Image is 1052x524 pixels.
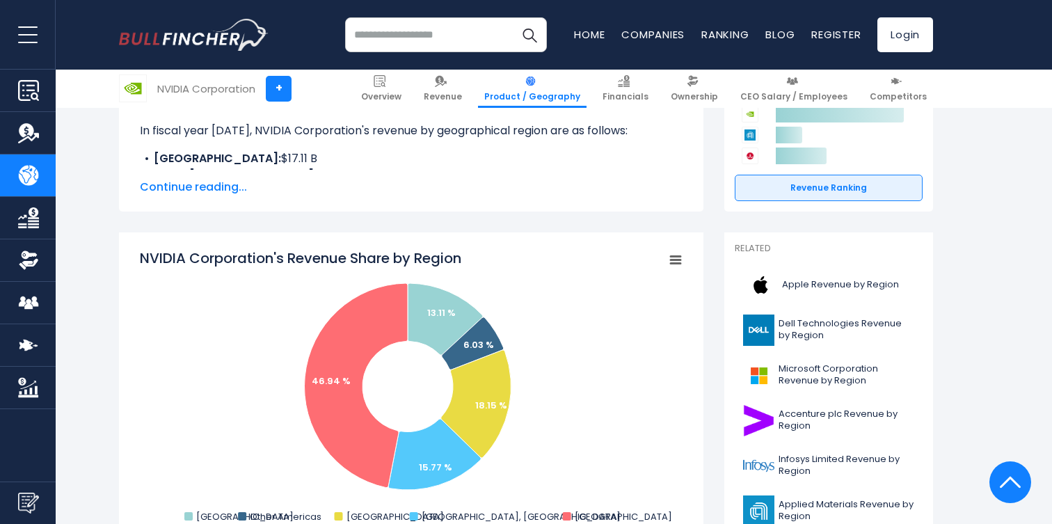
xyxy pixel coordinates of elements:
a: Microsoft Corporation Revenue by Region [735,356,923,395]
a: Revenue Ranking [735,175,923,201]
span: Ownership [671,91,718,102]
a: + [266,76,292,102]
span: Product / Geography [484,91,580,102]
li: $7.88 B [140,167,683,184]
img: MSFT logo [743,360,774,391]
span: CEO Salary / Employees [740,91,847,102]
img: AAPL logo [743,269,778,301]
text: 46.94 % [312,374,351,388]
text: [GEOGRAPHIC_DATA], [GEOGRAPHIC_DATA] [422,510,621,523]
span: Dell Technologies Revenue by Region [779,318,914,342]
a: Revenue [417,70,468,108]
img: Applied Materials competitors logo [742,127,758,143]
text: [GEOGRAPHIC_DATA] [196,510,294,523]
img: INFY logo [743,450,774,482]
img: DELL logo [743,315,774,346]
text: [GEOGRAPHIC_DATA] [346,510,444,523]
a: CEO Salary / Employees [734,70,854,108]
a: Dell Technologies Revenue by Region [735,311,923,349]
span: Overview [361,91,401,102]
text: [GEOGRAPHIC_DATA] [575,510,672,523]
a: Infosys Limited Revenue by Region [735,447,923,485]
a: Go to homepage [119,19,269,51]
img: NVDA logo [120,75,146,102]
li: $17.11 B [140,150,683,167]
span: Revenue [424,91,462,102]
span: Competitors [870,91,927,102]
a: Ownership [664,70,724,108]
p: In fiscal year [DATE], NVIDIA Corporation's revenue by geographical region are as follows: [140,122,683,139]
img: Broadcom competitors logo [742,148,758,164]
text: Other Americas [250,510,321,523]
b: Other [GEOGRAPHIC_DATA]: [154,167,317,183]
a: Blog [765,27,795,42]
div: NVIDIA Corporation [157,81,255,97]
a: Accenture plc Revenue by Region [735,402,923,440]
span: Apple Revenue by Region [782,279,899,291]
a: Competitors [863,70,933,108]
text: 18.15 % [475,399,507,412]
text: 13.11 % [427,306,456,319]
a: Home [574,27,605,42]
a: Register [811,27,861,42]
span: Accenture plc Revenue by Region [779,408,914,432]
p: Related [735,243,923,255]
a: Overview [355,70,408,108]
img: ACN logo [743,405,774,436]
span: Financials [603,91,648,102]
span: Infosys Limited Revenue by Region [779,454,914,477]
a: Product / Geography [478,70,587,108]
a: Financials [596,70,655,108]
img: NVIDIA Corporation competitors logo [742,106,758,122]
a: Login [877,17,933,52]
img: Ownership [18,250,39,271]
a: Apple Revenue by Region [735,266,923,304]
img: bullfincher logo [119,19,269,51]
span: Applied Materials Revenue by Region [779,499,914,523]
a: Ranking [701,27,749,42]
span: Microsoft Corporation Revenue by Region [779,363,914,387]
text: 6.03 % [463,338,494,351]
a: Companies [621,27,685,42]
b: [GEOGRAPHIC_DATA]: [154,150,281,166]
text: 15.77 % [419,461,452,474]
button: Search [512,17,547,52]
tspan: NVIDIA Corporation's Revenue Share by Region [140,248,461,268]
span: Continue reading... [140,179,683,196]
